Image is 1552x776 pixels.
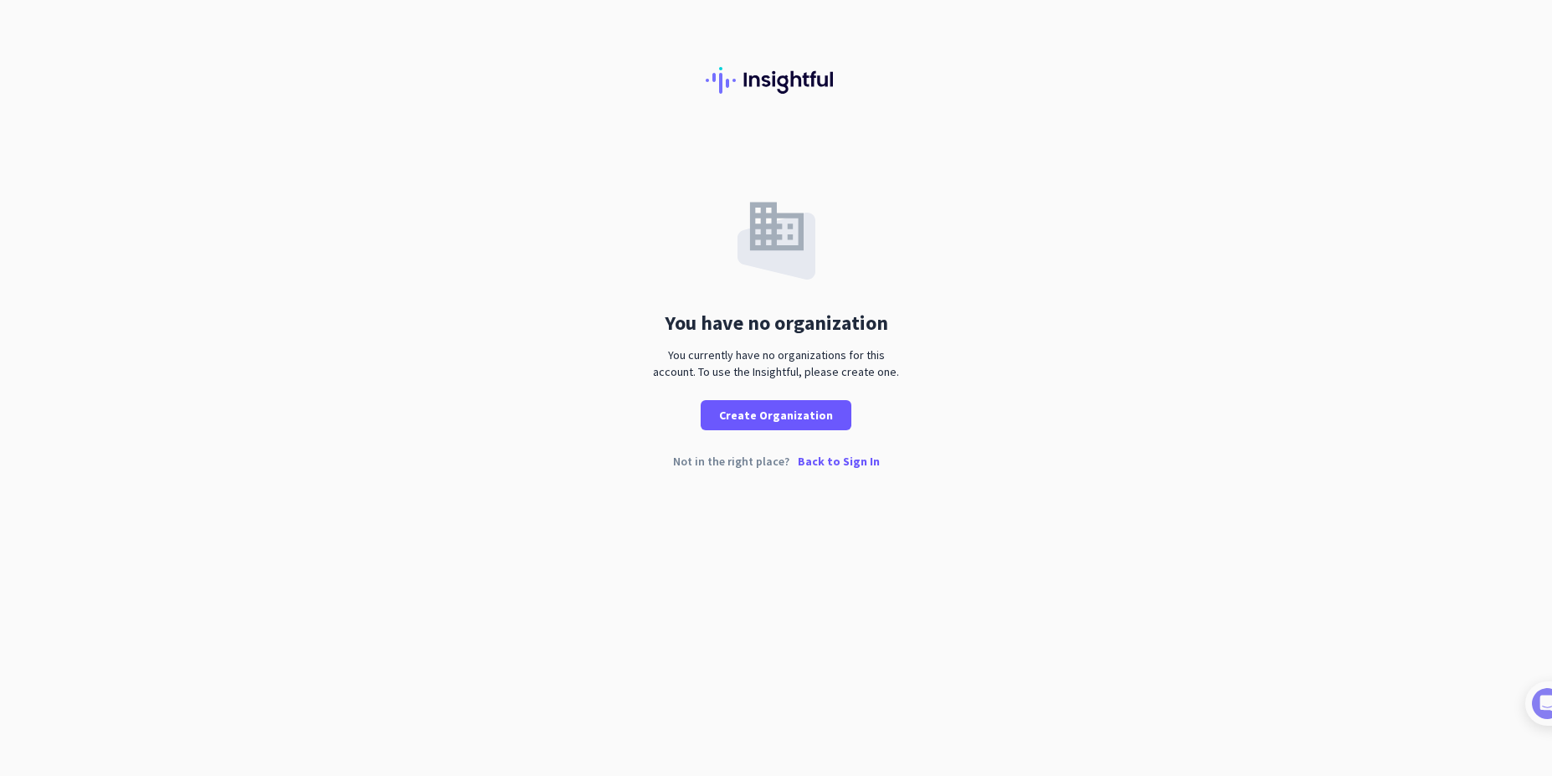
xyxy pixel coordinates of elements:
div: You currently have no organizations for this account. To use the Insightful, please create one. [646,347,906,380]
img: Insightful [706,67,846,94]
div: You have no organization [665,313,888,333]
span: Create Organization [719,407,833,424]
p: Back to Sign In [798,455,880,467]
button: Create Organization [701,400,851,430]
